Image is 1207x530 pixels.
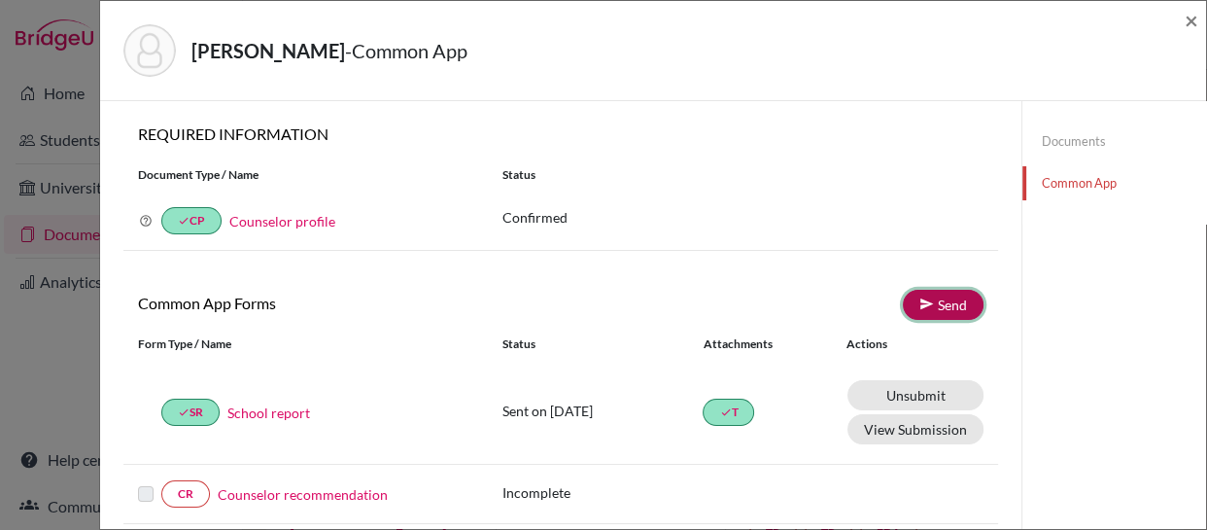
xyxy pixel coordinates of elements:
p: Incomplete [502,482,703,503]
a: Common App [1022,166,1206,200]
a: doneT [703,399,754,426]
a: Documents [1022,124,1206,159]
button: View Submission [847,414,983,444]
span: - Common App [345,39,467,62]
span: × [1185,6,1198,34]
div: Status [502,336,703,353]
a: School report [227,403,310,423]
i: done [719,406,731,418]
h6: REQUIRED INFORMATION [123,124,998,143]
p: Sent on [DATE] [502,401,703,421]
a: CR [161,480,210,508]
a: doneSR [161,399,220,426]
i: done [178,406,190,418]
p: Confirmed [502,207,983,228]
button: Close [1185,9,1198,32]
a: Counselor profile [229,213,335,230]
div: Status [488,166,998,184]
a: doneCP [161,207,222,234]
a: Send [903,290,983,320]
a: Counselor recommendation [218,484,388,505]
a: Unsubmit [847,380,983,410]
h6: Common App Forms [123,294,561,312]
i: done [178,215,190,227]
div: Attachments [703,336,823,353]
strong: [PERSON_NAME] [191,39,345,62]
div: Form Type / Name [123,336,488,353]
div: Document Type / Name [123,166,488,184]
div: Actions [823,336,944,353]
